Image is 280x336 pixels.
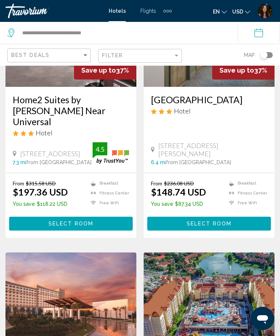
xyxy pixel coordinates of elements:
li: Free WiFi [225,200,267,206]
span: You save [13,201,35,207]
span: You save [151,201,173,207]
button: Check-in date: Sep 5, 2025 Check-out date: Sep 7, 2025 [238,22,280,44]
button: Select Room [147,217,271,230]
a: Home2 Suites by [PERSON_NAME] Near Universal [13,94,129,127]
span: from [GEOGRAPHIC_DATA] [166,159,231,165]
a: [GEOGRAPHIC_DATA] [151,94,267,105]
p: $87.34 USD [151,201,206,207]
span: [STREET_ADDRESS][PERSON_NAME] [158,142,267,158]
ins: $148.74 USD [151,186,206,197]
span: Hotel [36,129,52,137]
span: Filter [102,53,123,58]
ins: $197.36 USD [13,186,68,197]
div: 37% [74,61,136,80]
span: en [213,9,220,15]
button: Filter [98,49,182,63]
li: Fitness Center [87,190,129,196]
span: Save up to [81,66,116,74]
span: [STREET_ADDRESS] [20,150,80,158]
a: Flights [140,8,156,14]
div: 37% [212,61,275,80]
span: From [151,180,162,186]
span: Best Deals [11,52,50,58]
span: USD [232,9,243,15]
li: Fitness Center [225,190,267,196]
button: User Menu [256,3,275,19]
span: Hotel [174,107,191,115]
span: from [GEOGRAPHIC_DATA] [26,159,92,165]
div: 3 star Hotel [151,107,267,115]
a: Travorium [5,4,101,18]
del: $315.58 USD [26,180,56,186]
p: $118.22 USD [13,201,68,207]
iframe: Button to launch messaging window [251,307,274,330]
span: Select Room [48,221,93,227]
span: Select Room [187,221,232,227]
span: Map [244,50,255,60]
img: trustyou-badge.svg [93,142,129,164]
span: 7.3 mi [13,159,26,165]
a: Hotels [109,8,126,14]
div: 4.5 [93,145,107,154]
div: 3 star Hotel [13,129,129,137]
li: Breakfast [225,180,267,186]
button: Extra navigation items [163,5,172,17]
span: Save up to [219,66,254,74]
li: Free WiFi [87,200,129,206]
span: 6.4 mi [151,159,166,165]
a: Select Room [147,219,271,227]
button: Select Room [9,217,133,230]
button: Toggle map [255,52,273,58]
span: From [13,180,24,186]
mat-select: Sort by [11,53,89,59]
button: Change currency [232,6,250,17]
del: $236.08 USD [164,180,194,186]
img: 2Q== [258,4,272,18]
button: Change language [213,6,227,17]
li: Breakfast [87,180,129,186]
a: Select Room [9,219,133,227]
